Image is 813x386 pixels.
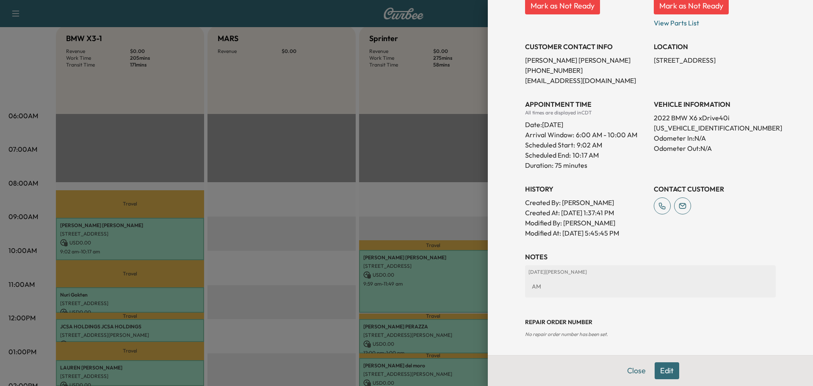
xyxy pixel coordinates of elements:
[654,123,776,133] p: [US_VEHICLE_IDENTIFICATION_NUMBER]
[525,184,647,194] h3: History
[525,116,647,130] div: Date: [DATE]
[525,140,575,150] p: Scheduled Start:
[654,42,776,52] h3: LOCATION
[654,99,776,109] h3: VEHICLE INFORMATION
[654,143,776,153] p: Odometer Out: N/A
[525,130,647,140] p: Arrival Window:
[525,331,608,337] span: No repair order number has been set.
[525,318,776,326] h3: Repair Order number
[525,42,647,52] h3: CUSTOMER CONTACT INFO
[528,279,772,294] div: AM
[528,269,772,275] p: [DATE] | [PERSON_NAME]
[525,160,647,170] p: Duration: 75 minutes
[654,55,776,65] p: [STREET_ADDRESS]
[572,150,599,160] p: 10:17 AM
[654,184,776,194] h3: CONTACT CUSTOMER
[525,109,647,116] div: All times are displayed in CDT
[525,55,647,65] p: [PERSON_NAME] [PERSON_NAME]
[654,133,776,143] p: Odometer In: N/A
[654,113,776,123] p: 2022 BMW X6 xDrive40i
[525,197,647,208] p: Created By : [PERSON_NAME]
[654,14,776,28] p: View Parts List
[655,362,679,379] button: Edit
[576,130,637,140] span: 6:00 AM - 10:00 AM
[525,252,776,262] h3: NOTES
[525,65,647,75] p: [PHONE_NUMBER]
[525,75,647,86] p: [EMAIL_ADDRESS][DOMAIN_NAME]
[525,99,647,109] h3: APPOINTMENT TIME
[525,218,647,228] p: Modified By : [PERSON_NAME]
[525,208,647,218] p: Created At : [DATE] 1:37:41 PM
[577,140,602,150] p: 9:02 AM
[525,228,647,238] p: Modified At : [DATE] 5:45:45 PM
[622,362,651,379] button: Close
[525,150,571,160] p: Scheduled End:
